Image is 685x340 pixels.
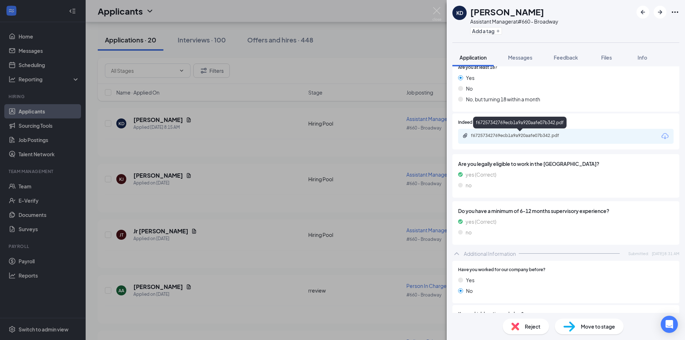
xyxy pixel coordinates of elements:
[456,9,463,16] div: KD
[466,171,496,178] span: yes (Correct)
[601,54,612,61] span: Files
[638,54,647,61] span: Info
[458,207,674,215] span: Do you have a minimum of 6-12 months supervisory experience?
[470,18,558,25] div: Assistant Manager at #660 - Broadway
[466,181,472,189] span: no
[581,323,615,330] span: Move to stage
[656,8,664,16] svg: ArrowRight
[460,54,487,61] span: Application
[525,323,541,330] span: Reject
[458,267,546,273] span: Have you worked for our company before?
[471,133,571,138] div: f67257342769ecb1a9a920aafe07b342.pdf
[661,316,678,333] div: Open Intercom Messenger
[652,250,679,257] span: [DATE] 8:31 AM
[639,8,647,16] svg: ArrowLeftNew
[466,74,475,82] span: Yes
[470,27,502,35] button: PlusAdd a tag
[554,54,578,61] span: Feedback
[466,218,496,225] span: yes (Correct)
[654,6,666,19] button: ArrowRight
[458,119,489,126] span: Indeed Resume
[458,160,674,168] span: Are you legally eligible to work in the [GEOGRAPHIC_DATA]?
[661,132,669,141] svg: Download
[671,8,679,16] svg: Ellipses
[496,29,500,33] svg: Plus
[458,64,497,71] span: Are you at least 18?
[470,6,544,18] h1: [PERSON_NAME]
[473,117,567,128] div: f67257342769ecb1a9a920aafe07b342.pdf
[466,95,540,103] span: No, but turning 18 within a month
[462,133,578,139] a: Paperclipf67257342769ecb1a9a920aafe07b342.pdf
[462,133,468,138] svg: Paperclip
[628,250,649,257] span: Submitted:
[466,287,473,295] span: No
[508,54,532,61] span: Messages
[466,85,473,92] span: No
[464,250,516,257] div: Additional Information
[458,311,524,318] span: If yes, which location and when?
[466,228,472,236] span: no
[636,6,649,19] button: ArrowLeftNew
[466,276,475,284] span: Yes
[452,249,461,258] svg: ChevronUp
